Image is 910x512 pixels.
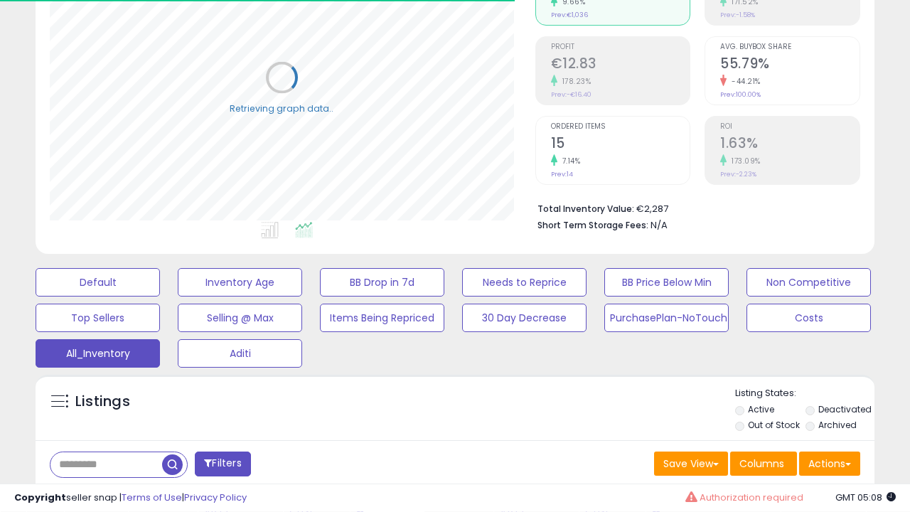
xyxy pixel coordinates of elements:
[720,135,860,154] h2: 1.63%
[14,491,66,504] strong: Copyright
[551,123,690,131] span: Ordered Items
[748,403,774,415] label: Active
[720,43,860,51] span: Avg. Buybox Share
[178,304,302,332] button: Selling @ Max
[551,11,588,19] small: Prev: €1,036
[727,76,761,87] small: -44.21%
[818,419,857,431] label: Archived
[604,268,729,297] button: BB Price Below Min
[557,76,591,87] small: 178.23%
[551,90,591,99] small: Prev: -€16.40
[746,268,871,297] button: Non Competitive
[551,43,690,51] span: Profit
[195,452,250,476] button: Filters
[818,403,872,415] label: Deactivated
[557,156,581,166] small: 7.14%
[720,123,860,131] span: ROI
[746,304,871,332] button: Costs
[720,11,755,19] small: Prev: -1.58%
[551,170,573,178] small: Prev: 14
[604,304,729,332] button: PurchasePlan-NoTouch
[727,156,761,166] small: 173.09%
[651,218,668,232] span: N/A
[230,102,333,114] div: Retrieving graph data..
[184,491,247,504] a: Privacy Policy
[36,304,160,332] button: Top Sellers
[835,491,896,504] span: 2025-08-15 05:08 GMT
[551,135,690,154] h2: 15
[462,304,587,332] button: 30 Day Decrease
[178,339,302,368] button: Aditi
[739,457,784,471] span: Columns
[122,491,182,504] a: Terms of Use
[75,392,130,412] h5: Listings
[720,90,761,99] small: Prev: 100.00%
[654,452,728,476] button: Save View
[178,268,302,297] button: Inventory Age
[748,419,800,431] label: Out of Stock
[730,452,797,476] button: Columns
[537,199,850,216] li: €2,287
[720,55,860,75] h2: 55.79%
[720,170,756,178] small: Prev: -2.23%
[537,219,648,231] b: Short Term Storage Fees:
[14,491,247,505] div: seller snap | |
[537,203,634,215] b: Total Inventory Value:
[36,339,160,368] button: All_Inventory
[320,304,444,332] button: Items Being Repriced
[320,268,444,297] button: BB Drop in 7d
[551,55,690,75] h2: €12.83
[799,452,860,476] button: Actions
[36,268,160,297] button: Default
[462,268,587,297] button: Needs to Reprice
[735,387,874,400] p: Listing States:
